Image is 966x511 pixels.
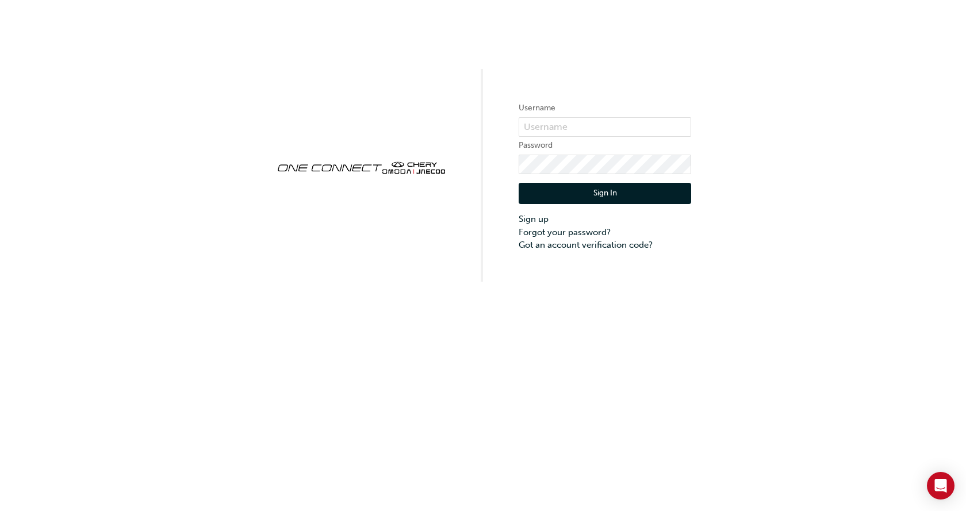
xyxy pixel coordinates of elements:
img: oneconnect [275,152,447,182]
a: Got an account verification code? [519,239,691,252]
div: Open Intercom Messenger [927,472,954,500]
label: Password [519,139,691,152]
input: Username [519,117,691,137]
a: Forgot your password? [519,226,691,239]
a: Sign up [519,213,691,226]
label: Username [519,101,691,115]
button: Sign In [519,183,691,205]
